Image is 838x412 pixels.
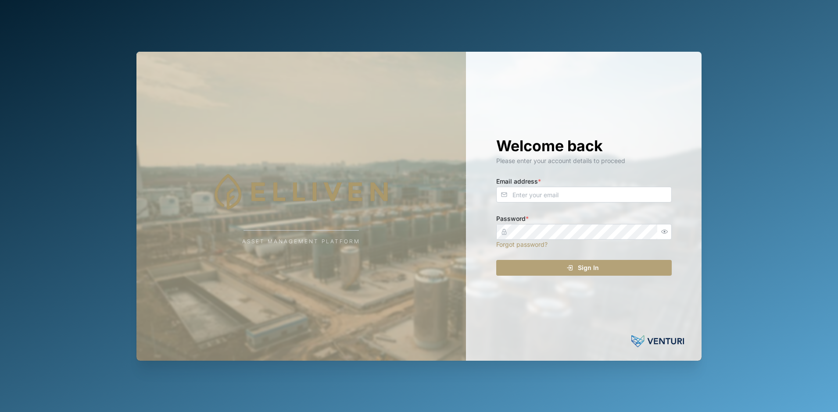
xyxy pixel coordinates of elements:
[496,260,672,276] button: Sign In
[214,166,389,219] img: Company Logo
[578,260,599,275] span: Sign In
[496,156,672,166] div: Please enter your account details to proceed
[496,177,541,186] label: Email address
[496,136,672,156] h1: Welcome back
[496,214,529,224] label: Password
[496,241,548,248] a: Forgot password?
[242,238,360,246] div: Asset Management Platform
[631,333,684,350] img: Venturi
[496,187,672,202] input: Enter your email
